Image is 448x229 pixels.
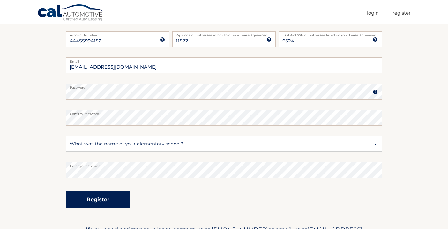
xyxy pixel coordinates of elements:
label: Password [66,84,382,89]
input: Zip Code [172,31,275,47]
img: tooltip.svg [160,37,165,42]
img: tooltip.svg [266,37,272,42]
input: Account Number [66,31,169,47]
label: Account Number [66,31,169,36]
a: Register [392,8,411,18]
a: Cal Automotive [37,4,104,23]
button: Register [66,191,130,208]
label: Confirm Password [66,110,382,115]
label: Email [66,57,382,63]
input: SSN or EIN (last 4 digits only) [279,31,382,47]
label: Zip Code of first lessee in box 1b of your Lease Agreement [172,31,275,36]
input: Email [66,57,382,73]
label: Last 4 of SSN of first lessee listed on your Lease Agreement [279,31,382,36]
img: tooltip.svg [373,89,378,94]
img: tooltip.svg [373,37,378,42]
label: Enter your answer [66,162,382,167]
a: Login [367,8,379,18]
